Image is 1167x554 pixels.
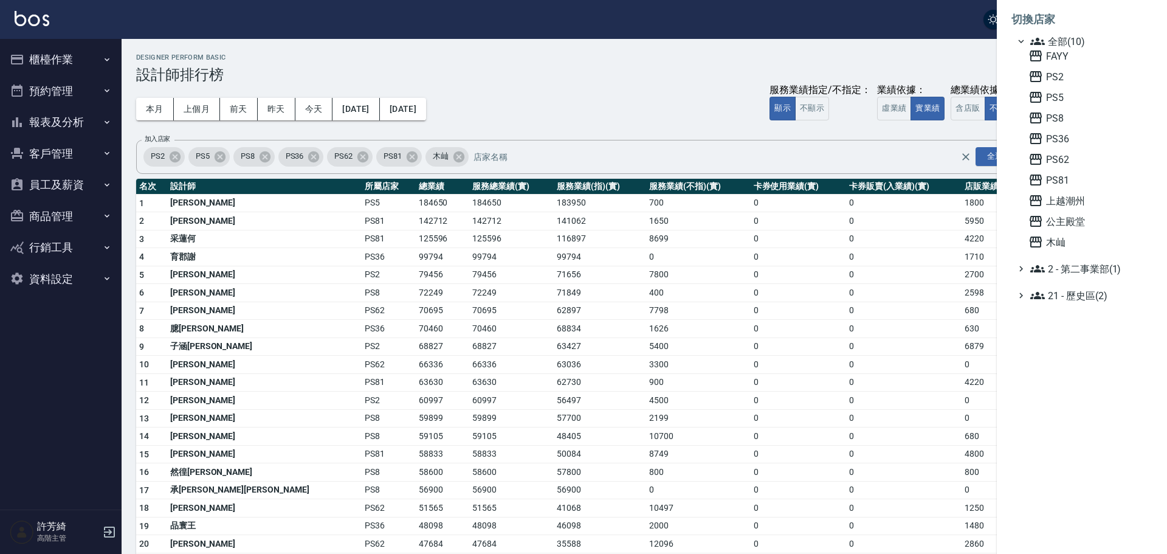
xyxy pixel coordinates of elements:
span: 全部(10) [1030,34,1148,49]
span: 2 - 第二事業部(1) [1030,261,1148,276]
span: PS8 [1028,111,1148,125]
span: 上越潮州 [1028,193,1148,208]
span: 木屾 [1028,235,1148,249]
span: PS36 [1028,131,1148,146]
span: 公主殿堂 [1028,214,1148,229]
span: PS81 [1028,173,1148,187]
span: PS2 [1028,69,1148,84]
li: 切換店家 [1011,5,1152,34]
span: PS5 [1028,90,1148,105]
span: 21 - 歷史區(2) [1030,288,1148,303]
span: FAYY [1028,49,1148,63]
span: PS62 [1028,152,1148,167]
